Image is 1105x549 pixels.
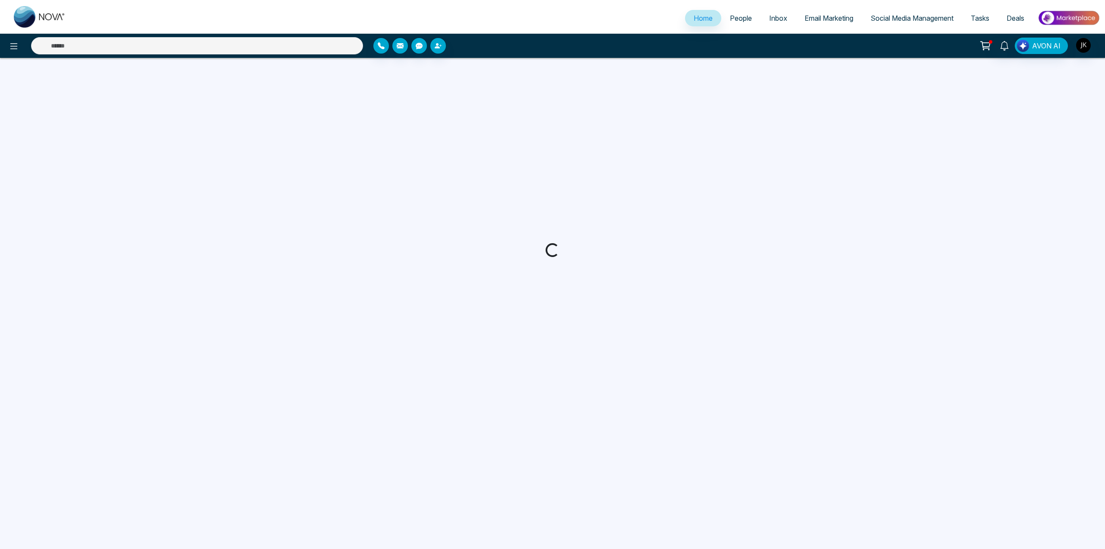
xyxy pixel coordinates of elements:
img: Nova CRM Logo [14,6,66,28]
span: Tasks [971,14,989,22]
img: User Avatar [1076,38,1091,53]
span: People [730,14,752,22]
button: AVON AI [1015,38,1068,54]
span: AVON AI [1032,41,1061,51]
img: Lead Flow [1017,40,1029,52]
a: People [721,10,761,26]
span: Deals [1007,14,1024,22]
a: Tasks [962,10,998,26]
a: Inbox [761,10,796,26]
img: Market-place.gif [1037,8,1100,28]
a: Deals [998,10,1033,26]
span: Social Media Management [871,14,953,22]
a: Social Media Management [862,10,962,26]
a: Home [685,10,721,26]
span: Home [694,14,713,22]
span: Inbox [769,14,787,22]
span: Email Marketing [805,14,853,22]
a: Email Marketing [796,10,862,26]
